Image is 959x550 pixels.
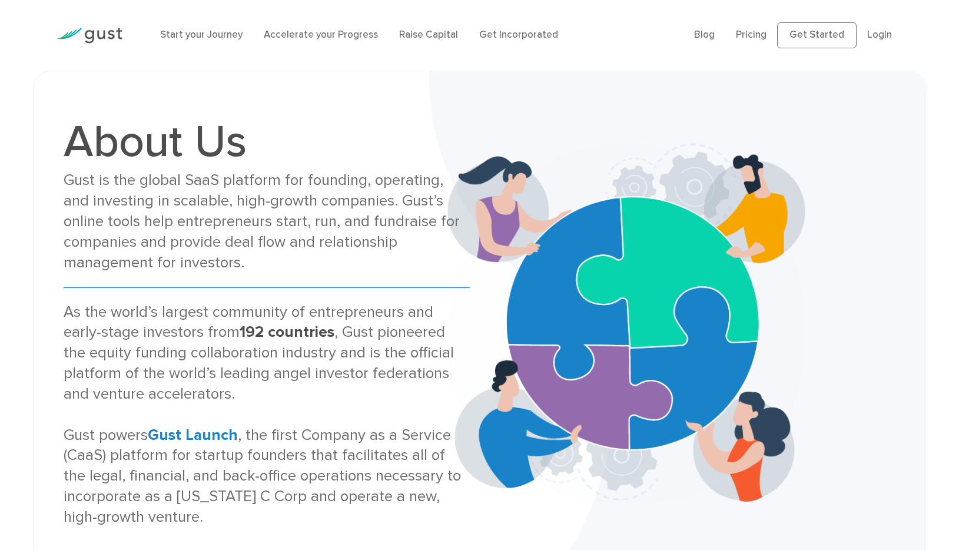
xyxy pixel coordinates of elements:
[479,29,558,41] a: Get Incorporated
[64,120,470,164] h1: About Us
[264,29,378,41] a: Accelerate your Progress
[399,29,458,41] a: Raise Capital
[160,29,243,41] a: Start your Journey
[57,28,122,44] img: Gust Logo
[694,29,715,41] a: Blog
[240,323,334,341] strong: 192 countries
[736,29,766,41] a: Pricing
[777,22,857,48] a: Get Started
[64,302,470,528] div: As the world’s largest community of entrepreneurs and early-stage investors from , Gust pioneered...
[148,426,238,444] a: Gust Launch
[867,29,892,41] a: Login
[64,170,470,273] div: Gust is the global SaaS platform for founding, operating, and investing in scalable, high-growth ...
